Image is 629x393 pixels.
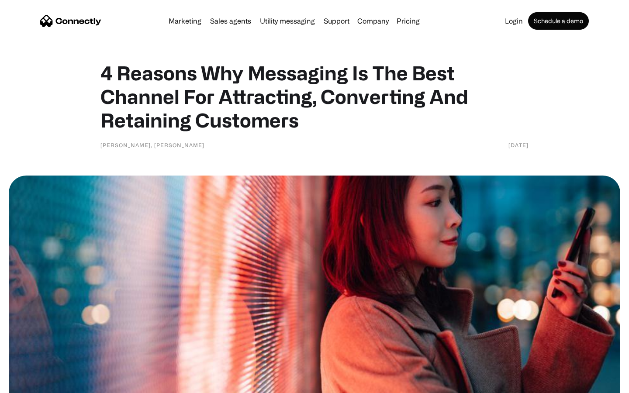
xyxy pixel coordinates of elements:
a: Pricing [393,17,423,24]
div: Company [355,15,391,27]
h1: 4 Reasons Why Messaging Is The Best Channel For Attracting, Converting And Retaining Customers [100,61,529,132]
a: Login [501,17,526,24]
a: Utility messaging [256,17,318,24]
div: [DATE] [508,141,529,149]
a: Marketing [165,17,205,24]
aside: Language selected: English [9,378,52,390]
a: Schedule a demo [528,12,589,30]
a: home [40,14,101,28]
div: [PERSON_NAME], [PERSON_NAME] [100,141,204,149]
ul: Language list [17,378,52,390]
div: Company [357,15,389,27]
a: Support [320,17,353,24]
a: Sales agents [207,17,255,24]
